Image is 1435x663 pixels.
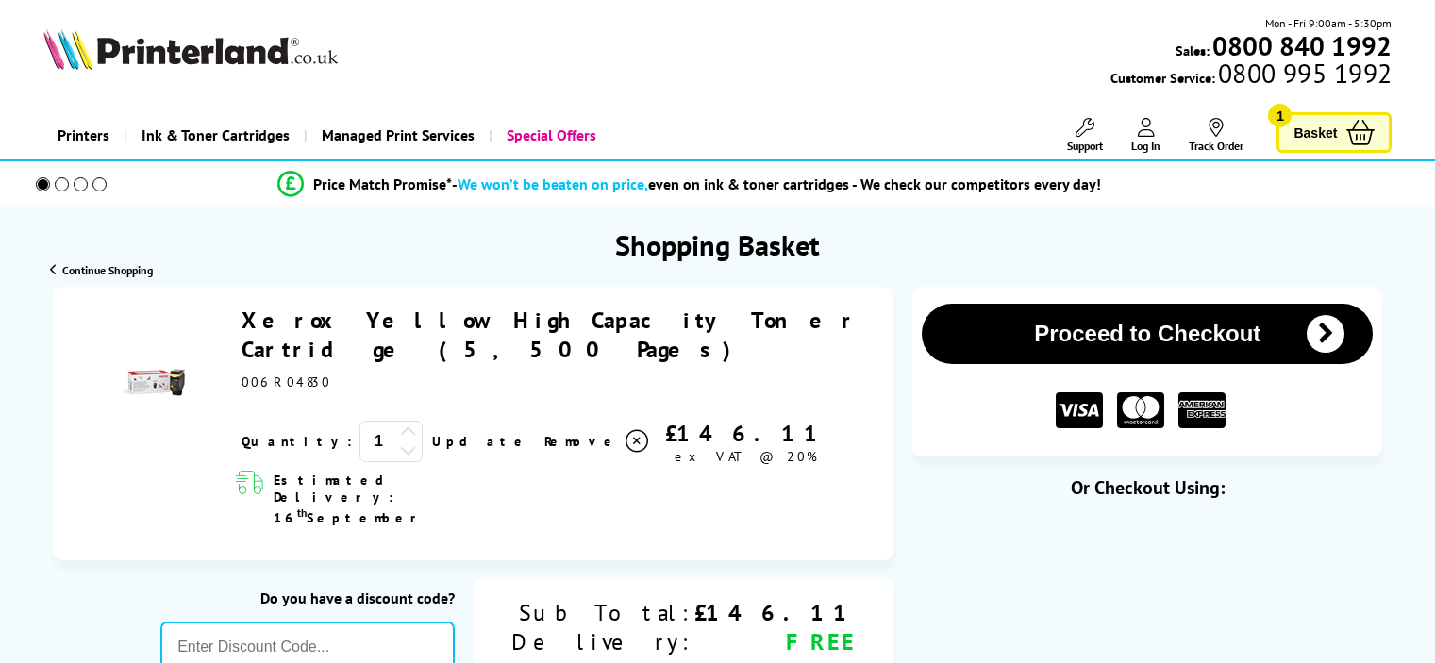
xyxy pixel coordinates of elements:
[304,111,489,159] a: Managed Print Services
[544,433,619,450] span: Remove
[313,174,452,193] span: Price Match Promise*
[124,111,304,159] a: Ink & Toner Cartridges
[1276,112,1392,153] a: Basket 1
[1212,28,1392,63] b: 0800 840 1992
[142,111,290,159] span: Ink & Toner Cartridges
[242,433,352,450] span: Quantity:
[675,448,817,465] span: ex VAT @ 20%
[1067,118,1103,153] a: Support
[511,627,694,656] div: Delivery:
[1268,104,1292,127] span: 1
[62,263,153,277] span: Continue Shopping
[694,627,856,656] div: FREE
[160,588,455,607] div: Do you have a discount code?
[615,226,820,263] h1: Shopping Basket
[9,168,1369,201] li: modal_Promise
[1189,118,1243,153] a: Track Order
[242,306,858,364] a: Xerox Yellow High Capacity Toner Cartridge (5,500 Pages)
[1067,139,1103,153] span: Support
[1215,64,1392,82] span: 0800 995 1992
[1131,118,1160,153] a: Log In
[1265,14,1392,32] span: Mon - Fri 9:00am - 5:30pm
[242,373,331,390] span: 006R04830
[694,598,856,627] div: £146.11
[1293,120,1337,145] span: Basket
[544,427,651,456] a: Delete item from your basket
[1056,392,1103,429] img: VISA
[452,174,1101,193] div: - even on ink & toner cartridges - We check our competitors every day!
[1176,41,1210,59] span: Sales:
[119,350,185,416] img: Xerox Yellow High Capacity Toner Cartridge (5,500 Pages)
[912,475,1382,500] div: Or Checkout Using:
[50,263,153,277] a: Continue Shopping
[43,28,338,70] img: Printerland Logo
[1178,392,1226,429] img: American Express
[43,28,387,74] a: Printerland Logo
[43,111,124,159] a: Printers
[651,419,841,448] div: £146.11
[1117,392,1164,429] img: MASTER CARD
[1210,37,1392,55] a: 0800 840 1992
[458,174,648,193] span: We won’t be beaten on price,
[489,111,610,159] a: Special Offers
[1131,139,1160,153] span: Log In
[274,472,494,526] span: Estimated Delivery: 16 September
[1110,64,1392,87] span: Customer Service:
[922,304,1373,364] button: Proceed to Checkout
[511,598,694,627] div: Sub Total:
[432,433,529,450] a: Update
[297,506,307,520] sup: th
